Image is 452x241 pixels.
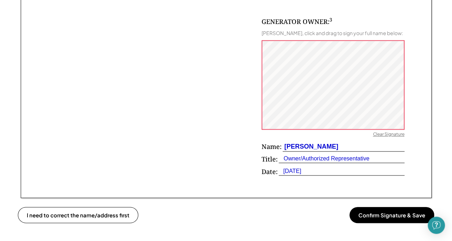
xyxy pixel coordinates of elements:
div: Open Intercom Messenger [428,217,445,234]
div: Name: [262,142,282,151]
div: [PERSON_NAME] [283,142,338,151]
div: GENERATOR OWNER: [262,17,332,26]
div: [PERSON_NAME], click and drag to sign your full name below: [262,30,403,36]
div: Title: [262,155,278,164]
div: Date: [262,167,278,176]
div: Owner/Authorized Representative [279,155,369,163]
button: Confirm Signature & Save [349,207,434,223]
div: Clear Signature [373,131,404,139]
sup: 3 [329,16,332,23]
div: [DATE] [279,167,301,175]
button: I need to correct the name/address first [18,207,138,223]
